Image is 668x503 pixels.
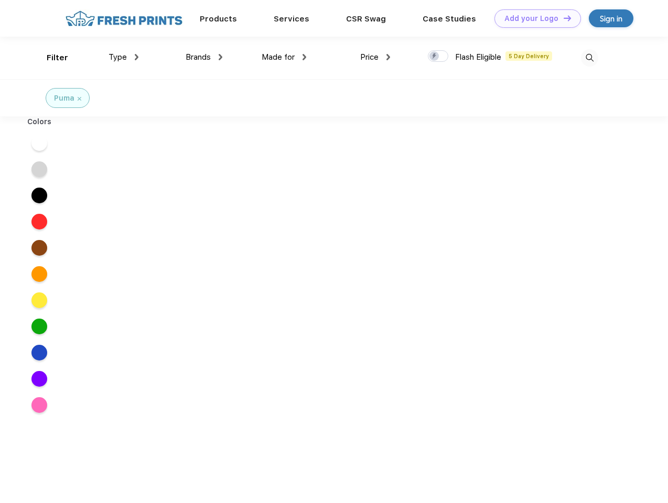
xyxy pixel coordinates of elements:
[54,93,74,104] div: Puma
[219,54,222,60] img: dropdown.png
[274,14,309,24] a: Services
[200,14,237,24] a: Products
[62,9,186,28] img: fo%20logo%202.webp
[600,13,622,25] div: Sign in
[19,116,60,127] div: Colors
[564,15,571,21] img: DT
[360,52,379,62] span: Price
[109,52,127,62] span: Type
[589,9,633,27] a: Sign in
[455,52,501,62] span: Flash Eligible
[47,52,68,64] div: Filter
[262,52,295,62] span: Made for
[303,54,306,60] img: dropdown.png
[186,52,211,62] span: Brands
[78,97,81,101] img: filter_cancel.svg
[581,49,598,67] img: desktop_search.svg
[505,51,552,61] span: 5 Day Delivery
[346,14,386,24] a: CSR Swag
[504,14,558,23] div: Add your Logo
[386,54,390,60] img: dropdown.png
[135,54,138,60] img: dropdown.png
